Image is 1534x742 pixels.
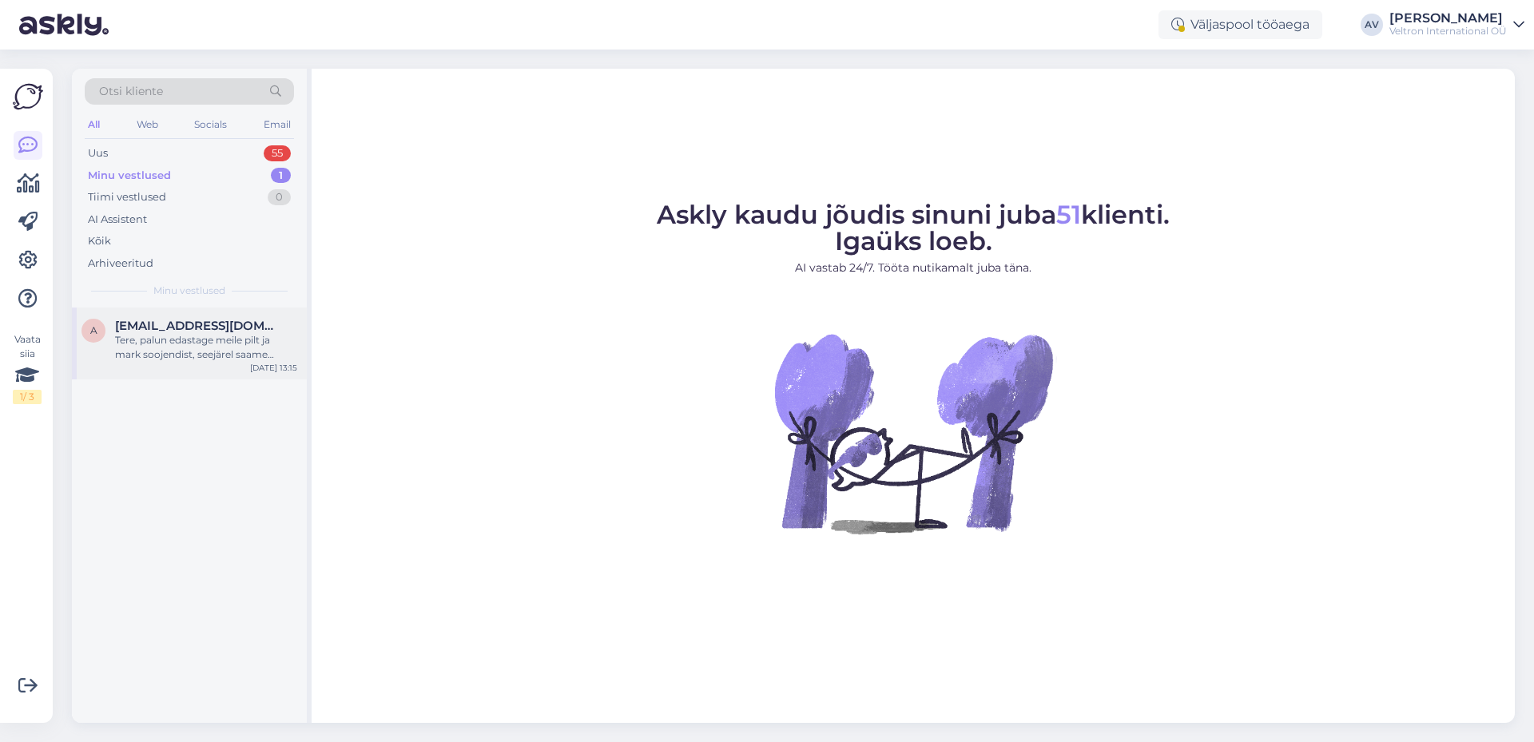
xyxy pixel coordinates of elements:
[264,145,291,161] div: 55
[88,256,153,272] div: Arhiveeritud
[1389,12,1507,25] div: [PERSON_NAME]
[1158,10,1322,39] div: Väljaspool tööaega
[260,114,294,135] div: Email
[13,81,43,112] img: Askly Logo
[88,189,166,205] div: Tiimi vestlused
[88,145,108,161] div: Uus
[1389,25,1507,38] div: Veltron International OÜ
[133,114,161,135] div: Web
[271,168,291,184] div: 1
[115,333,297,362] div: Tere, palun edastage meile pilt ja mark soojendist, seejärel saame kontrollida kas on õige soojen...
[657,199,1170,256] span: Askly kaudu jõudis sinuni juba klienti. Igaüks loeb.
[88,168,171,184] div: Minu vestlused
[1361,14,1383,36] div: AV
[90,324,97,336] span: a
[88,212,147,228] div: AI Assistent
[115,319,281,333] span: andrepichen@gmail.com
[1056,199,1081,230] span: 51
[657,260,1170,276] p: AI vastab 24/7. Tööta nutikamalt juba täna.
[191,114,230,135] div: Socials
[13,332,42,404] div: Vaata siia
[85,114,103,135] div: All
[268,189,291,205] div: 0
[99,83,163,100] span: Otsi kliente
[769,289,1057,577] img: No Chat active
[250,362,297,374] div: [DATE] 13:15
[13,390,42,404] div: 1 / 3
[88,233,111,249] div: Kõik
[1389,12,1524,38] a: [PERSON_NAME]Veltron International OÜ
[153,284,225,298] span: Minu vestlused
